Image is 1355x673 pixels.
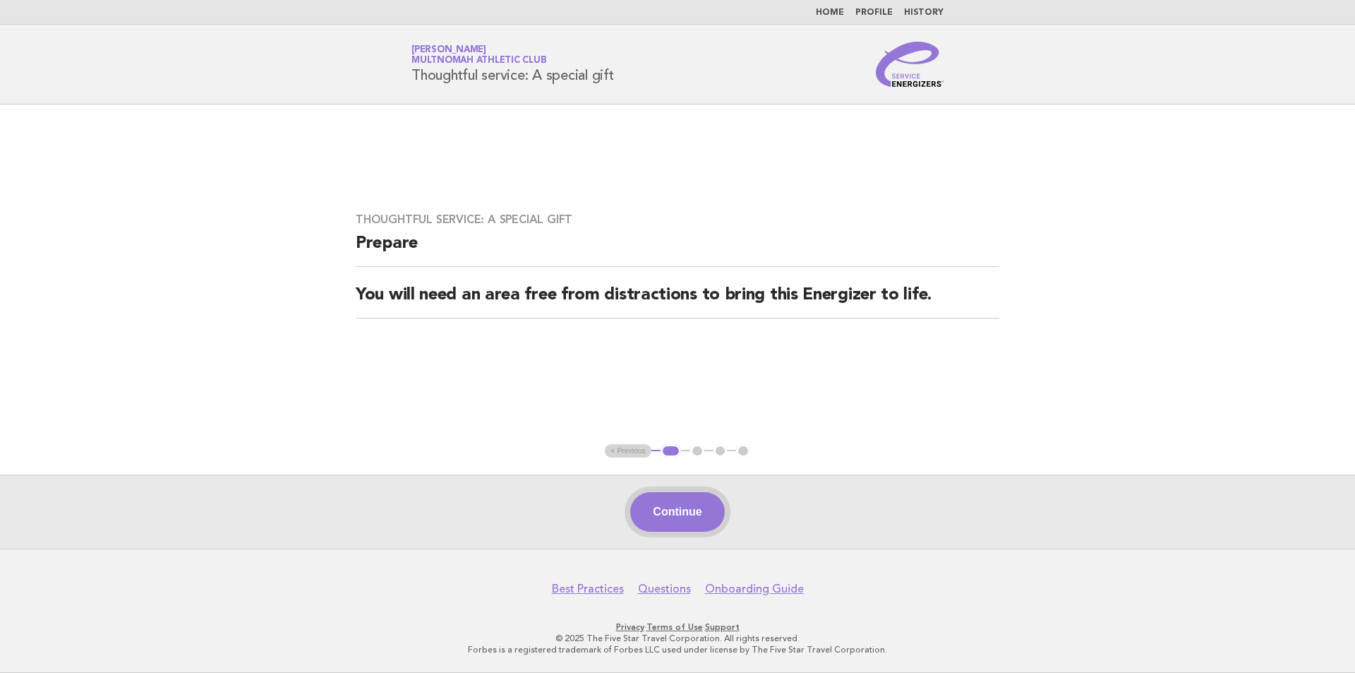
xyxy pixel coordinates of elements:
a: History [904,8,944,17]
button: Continue [630,492,724,532]
a: Privacy [616,622,644,632]
a: [PERSON_NAME]Multnomah Athletic Club [411,45,546,65]
button: 1 [661,444,681,458]
a: Home [816,8,844,17]
h3: Thoughtful service: A special gift [356,213,999,227]
p: · · [246,621,1109,633]
a: Support [705,622,740,632]
h2: You will need an area free from distractions to bring this Energizer to life. [356,284,999,318]
a: Profile [855,8,893,17]
p: Forbes is a registered trademark of Forbes LLC used under license by The Five Star Travel Corpora... [246,644,1109,655]
a: Best Practices [552,582,624,596]
p: © 2025 The Five Star Travel Corporation. All rights reserved. [246,633,1109,644]
h2: Prepare [356,232,999,267]
img: Service Energizers [876,42,944,87]
h1: Thoughtful service: A special gift [411,46,614,83]
a: Onboarding Guide [705,582,804,596]
span: Multnomah Athletic Club [411,56,546,66]
a: Questions [638,582,691,596]
a: Terms of Use [646,622,703,632]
